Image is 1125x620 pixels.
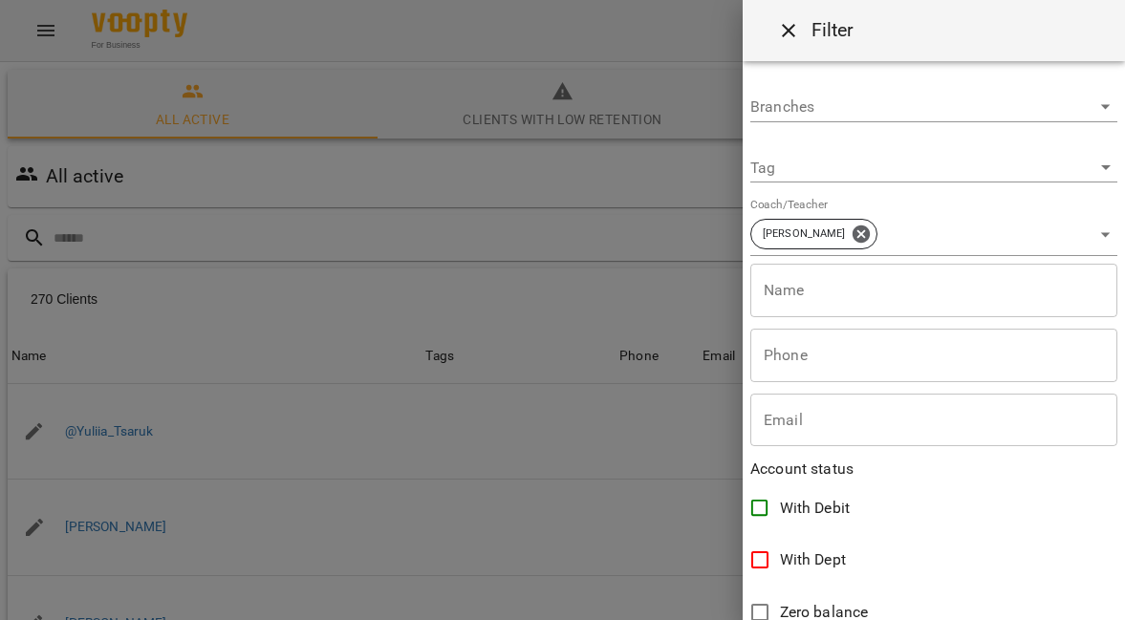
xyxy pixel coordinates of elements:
[750,458,1117,481] p: Account status
[780,548,846,571] span: With Dept
[750,213,1117,256] div: [PERSON_NAME]
[766,8,811,53] button: Close
[750,219,877,249] div: [PERSON_NAME]
[763,226,845,243] p: [PERSON_NAME]
[811,15,855,45] h6: Filter
[780,497,850,520] span: With Debit
[750,200,828,211] label: Coach/Teacher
